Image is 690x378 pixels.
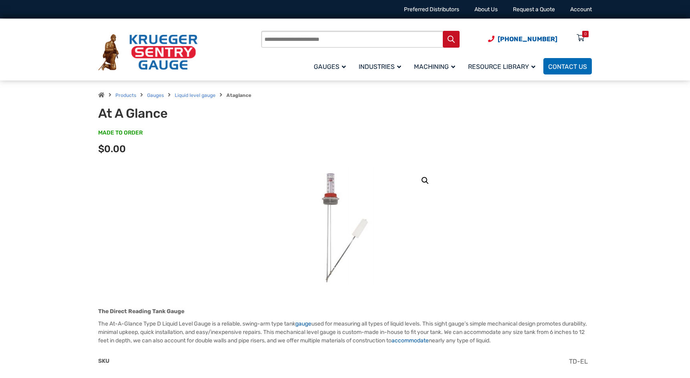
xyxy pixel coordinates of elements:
a: Resource Library [463,57,543,76]
a: Preferred Distributors [404,6,459,13]
a: About Us [474,6,498,13]
a: Industries [354,57,409,76]
h1: At A Glance [98,106,296,121]
strong: Ataglance [226,92,251,98]
a: Request a Quote [513,6,555,13]
span: Contact Us [548,63,587,70]
a: Contact Us [543,58,592,74]
span: $0.00 [98,143,126,155]
a: Phone Number (920) 434-8860 [488,34,557,44]
span: [PHONE_NUMBER] [498,35,557,43]
div: 0 [584,31,587,37]
p: The At-A-Glance Type D Liquid Level Gauge is a reliable, swing-arm type tank used for measuring a... [98,320,592,345]
a: accommodate [391,337,429,344]
span: TD-EL [569,358,588,365]
span: SKU [98,358,109,364]
a: gauge [295,320,311,327]
a: View full-screen image gallery [418,173,432,188]
img: At A Glance [297,167,393,287]
span: Resource Library [468,63,535,70]
a: Gauges [309,57,354,76]
a: Products [115,92,136,98]
a: Machining [409,57,463,76]
img: Krueger Sentry Gauge [98,34,198,71]
span: Machining [414,63,455,70]
span: MADE TO ORDER [98,129,143,137]
a: Liquid level gauge [175,92,216,98]
a: Account [570,6,592,13]
span: Gauges [314,63,346,70]
span: Industries [359,63,401,70]
strong: The Direct Reading Tank Gauge [98,308,184,315]
a: Gauges [147,92,164,98]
